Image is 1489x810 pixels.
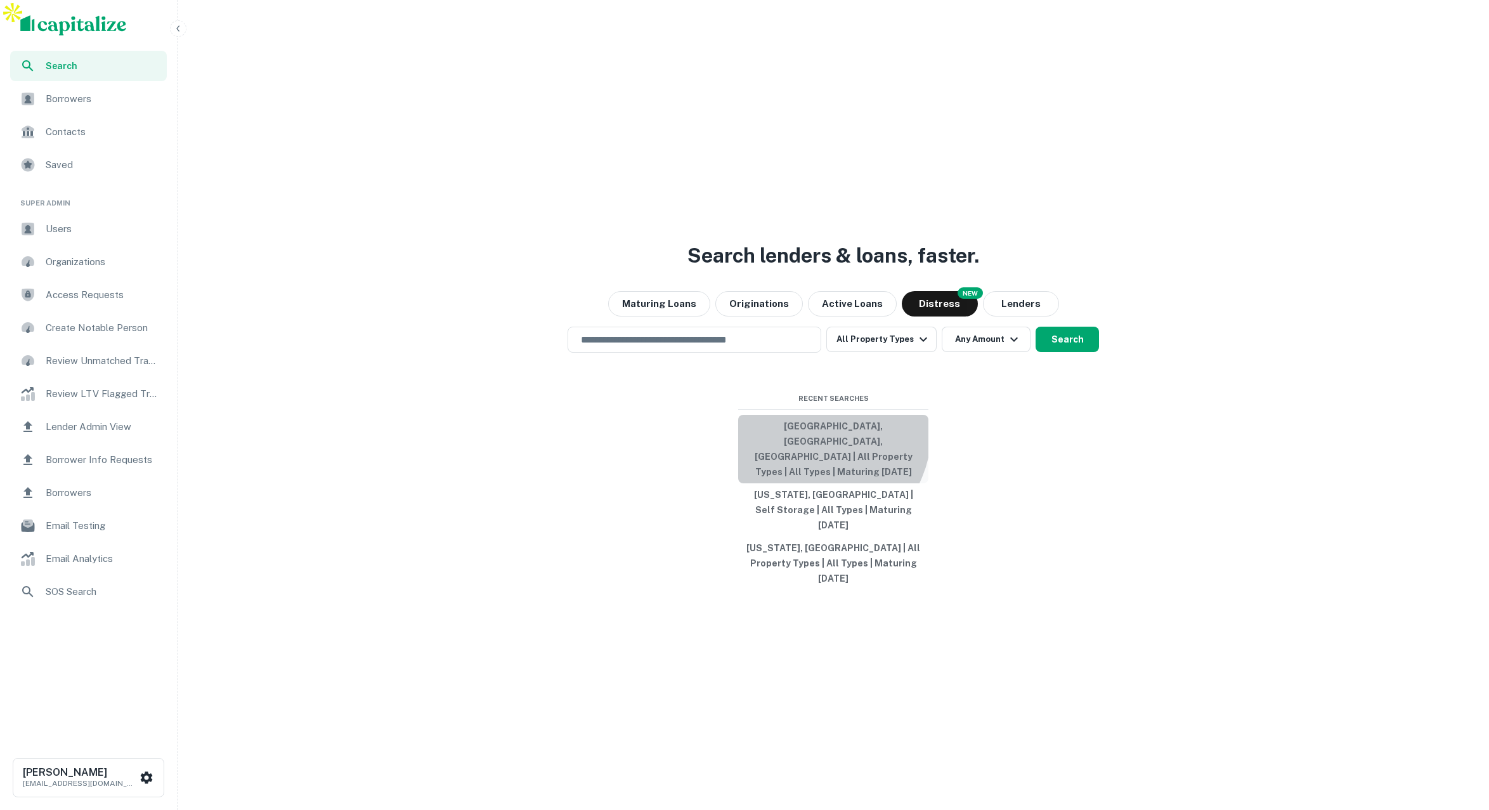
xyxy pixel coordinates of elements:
[738,483,928,537] button: [US_STATE], [GEOGRAPHIC_DATA] | Self Storage | All Types | Maturing [DATE]
[46,584,159,599] span: SOS Search
[46,287,159,303] span: Access Requests
[46,353,159,369] span: Review Unmatched Transactions
[46,485,159,500] span: Borrowers
[958,287,983,299] div: NEW
[10,51,167,81] a: Search
[10,313,167,343] a: Create Notable Person
[10,280,167,310] a: Access Requests
[46,452,159,467] span: Borrower Info Requests
[808,291,897,317] button: Active Loans
[46,551,159,566] span: Email Analytics
[1036,327,1099,352] button: Search
[10,412,167,442] a: Lender Admin View
[10,183,167,214] li: Super Admin
[715,291,803,317] button: Originations
[902,291,978,317] button: Search distressed loans with lien and other non-mortgage details.
[10,84,167,114] a: Borrowers
[46,91,159,107] span: Borrowers
[20,15,127,36] img: capitalize-logo.png
[10,445,167,475] a: Borrower Info Requests
[46,518,159,533] span: Email Testing
[46,419,159,434] span: Lender Admin View
[687,240,979,271] h3: Search lenders & loans, faster.
[738,537,928,590] button: [US_STATE], [GEOGRAPHIC_DATA] | All Property Types | All Types | Maturing [DATE]
[738,393,928,404] span: Recent Searches
[10,150,167,180] a: Saved
[46,59,159,73] span: Search
[10,577,167,607] a: SOS Search
[10,214,167,244] a: Users
[46,221,159,237] span: Users
[23,778,137,789] p: [EMAIL_ADDRESS][DOMAIN_NAME]
[826,327,937,352] button: All Property Types
[46,320,159,336] span: Create Notable Person
[23,768,137,778] h6: [PERSON_NAME]
[738,415,928,483] button: [GEOGRAPHIC_DATA], [GEOGRAPHIC_DATA], [GEOGRAPHIC_DATA] | All Property Types | All Types | Maturi...
[983,291,1059,317] button: Lenders
[1426,668,1489,729] iframe: Chat Widget
[10,478,167,508] a: Borrowers
[608,291,710,317] button: Maturing Loans
[13,758,164,797] button: [PERSON_NAME][EMAIL_ADDRESS][DOMAIN_NAME]
[46,254,159,270] span: Organizations
[46,386,159,402] span: Review LTV Flagged Transactions
[10,379,167,409] a: Review LTV Flagged Transactions
[10,247,167,277] a: Organizations
[46,157,159,173] span: Saved
[46,124,159,140] span: Contacts
[10,511,167,541] a: Email Testing
[10,117,167,147] a: Contacts
[10,346,167,376] a: Review Unmatched Transactions
[10,544,167,574] a: Email Analytics
[942,327,1031,352] button: Any Amount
